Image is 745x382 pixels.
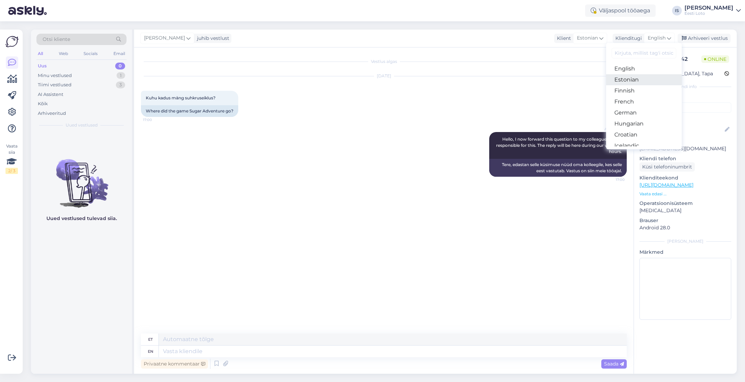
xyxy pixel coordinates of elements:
[639,162,695,172] div: Küsi telefoninumbrit
[606,129,682,140] a: Croatian
[606,118,682,129] a: Hungarian
[599,127,625,132] span: AI Assistent
[639,138,731,145] p: Kliendi email
[31,147,132,209] img: No chats
[116,81,125,88] div: 3
[148,334,153,345] div: et
[639,84,731,90] div: Kliendi info
[577,34,598,42] span: Estonian
[639,238,731,244] div: [PERSON_NAME]
[194,35,229,42] div: juhib vestlust
[112,49,127,58] div: Email
[606,85,682,96] a: Finnish
[143,117,169,122] span: 17:00
[38,100,48,107] div: Kõik
[585,4,656,17] div: Väljaspool tööaega
[648,34,666,42] span: English
[6,35,19,48] img: Askly Logo
[639,155,731,162] p: Kliendi telefon
[604,361,624,367] span: Saada
[639,207,731,214] p: [MEDICAL_DATA]
[146,95,216,100] span: Kuhu kadus mäng suhkruseiklus?
[684,11,733,16] div: Eesti Loto
[554,35,571,42] div: Klient
[640,126,723,133] input: Lisa nimi
[612,48,676,58] input: Kirjuta, millist tag'i otsid
[606,63,682,74] a: English
[38,81,72,88] div: Tiimi vestlused
[639,102,731,113] input: Lisa tag
[639,145,731,152] p: [EMAIL_ADDRESS][DOMAIN_NAME]
[38,72,72,79] div: Minu vestlused
[606,107,682,118] a: German
[46,215,117,222] p: Uued vestlused tulevad siia.
[144,34,185,42] span: [PERSON_NAME]
[672,6,682,15] div: IS
[496,137,623,154] span: Hello, I now forward this question to my colleague, who is responsible for this. The reply will b...
[639,116,731,123] p: Kliendi nimi
[639,182,693,188] a: [URL][DOMAIN_NAME]
[141,73,627,79] div: [DATE]
[6,168,18,174] div: 2 / 3
[684,5,733,11] div: [PERSON_NAME]
[606,96,682,107] a: French
[613,35,642,42] div: Klienditugi
[6,143,18,174] div: Vaata siia
[639,191,731,197] p: Vaata edasi ...
[684,5,741,16] a: [PERSON_NAME]Eesti Loto
[639,174,731,182] p: Klienditeekond
[678,34,731,43] div: Arhiveeri vestlus
[38,63,47,69] div: Uus
[57,49,69,58] div: Web
[148,346,153,357] div: en
[599,177,625,182] span: 17:00
[141,105,238,117] div: Where did the game Sugar Adventure go?
[66,122,98,128] span: Uued vestlused
[82,49,99,58] div: Socials
[38,110,66,117] div: Arhiveeritud
[117,72,125,79] div: 1
[141,58,627,65] div: Vestlus algas
[115,63,125,69] div: 0
[38,91,63,98] div: AI Assistent
[489,159,627,177] div: Tere, edastan selle küsimuse nüüd oma kolleegile, kes selle eest vastutab. Vastus on siin meie tö...
[639,224,731,231] p: Android 28.0
[141,359,208,369] div: Privaatne kommentaar
[606,74,682,85] a: Estonian
[639,200,731,207] p: Operatsioonisüsteem
[639,217,731,224] p: Brauser
[43,36,70,43] span: Otsi kliente
[639,94,731,101] p: Kliendi tag'id
[606,140,682,151] a: Icelandic
[36,49,44,58] div: All
[639,249,731,256] p: Märkmed
[701,55,729,63] span: Online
